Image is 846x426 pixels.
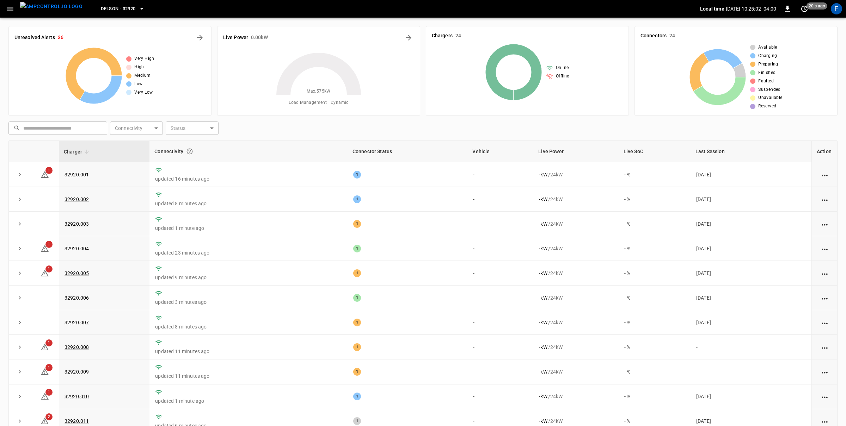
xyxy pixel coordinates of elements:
td: [DATE] [691,286,811,310]
td: - % [619,286,691,310]
span: Max. 575 kW [307,88,331,95]
td: - [467,212,533,236]
span: Low [134,81,142,88]
p: - kW [539,171,547,178]
h6: 24 [455,32,461,40]
button: expand row [14,367,25,377]
p: - kW [539,344,547,351]
div: 1 [353,319,361,326]
button: expand row [14,317,25,328]
a: 32920.007 [65,320,89,325]
th: Connector Status [348,141,468,162]
div: / 24 kW [539,368,613,375]
button: expand row [14,219,25,229]
a: 2 [41,418,49,424]
span: 1 [45,265,53,272]
a: 32920.011 [65,418,89,424]
a: 32920.003 [65,221,89,227]
h6: Live Power [223,34,248,42]
span: Finished [758,69,775,76]
div: action cell options [820,270,829,277]
span: Available [758,44,777,51]
a: 1 [41,369,49,374]
p: updated 11 minutes ago [155,372,342,380]
td: - [467,335,533,359]
div: 1 [353,393,361,400]
p: - kW [539,196,547,203]
div: Connectivity [154,145,343,158]
div: / 24 kW [539,245,613,252]
td: [DATE] [691,261,811,286]
p: - kW [539,270,547,277]
span: Delson - 32920 [101,5,135,13]
a: 1 [41,245,49,251]
p: [DATE] 10:25:02 -04:00 [726,5,776,12]
p: - kW [539,393,547,400]
button: expand row [14,391,25,402]
button: expand row [14,169,25,180]
span: Reserved [758,103,776,110]
a: 1 [41,270,49,276]
span: Very Low [134,89,153,96]
span: Online [556,64,569,71]
a: 32920.004 [65,246,89,251]
button: Energy Overview [403,32,414,43]
div: / 24 kW [539,418,613,425]
td: - % [619,335,691,359]
th: Last Session [691,141,811,162]
p: - kW [539,368,547,375]
p: updated 23 minutes ago [155,249,342,256]
td: - % [619,236,691,261]
div: 1 [353,195,361,203]
span: Offline [556,73,569,80]
div: / 24 kW [539,270,613,277]
td: [DATE] [691,384,811,409]
td: - [467,261,533,286]
span: 1 [45,241,53,248]
span: 1 [45,364,53,371]
button: expand row [14,194,25,205]
td: - % [619,212,691,236]
div: action cell options [820,368,829,375]
div: action cell options [820,220,829,227]
button: expand row [14,342,25,352]
p: updated 3 minutes ago [155,299,342,306]
div: 1 [353,220,361,228]
span: 1 [45,389,53,396]
span: 1 [45,167,53,174]
h6: 0.00 kW [251,34,268,42]
td: [DATE] [691,236,811,261]
a: 32920.001 [65,172,89,177]
div: 1 [353,171,361,178]
button: set refresh interval [799,3,810,14]
span: Medium [134,72,151,79]
span: 2 [45,413,53,420]
span: Load Management = Dynamic [289,99,349,106]
td: [DATE] [691,162,811,187]
button: expand row [14,243,25,254]
th: Live Power [533,141,618,162]
span: Charging [758,52,777,59]
div: 1 [353,343,361,351]
span: Faulted [758,78,774,85]
div: 1 [353,368,361,376]
p: - kW [539,245,547,252]
button: Delson - 32920 [98,2,147,16]
td: - [691,335,811,359]
a: 1 [41,344,49,350]
th: Vehicle [467,141,533,162]
h6: Chargers [432,32,453,40]
td: - [467,162,533,187]
div: 1 [353,294,361,302]
th: Live SoC [619,141,691,162]
div: / 24 kW [539,344,613,351]
h6: Unresolved Alerts [14,34,55,42]
a: 32920.002 [65,196,89,202]
h6: 36 [58,34,63,42]
td: - [467,359,533,384]
span: Unavailable [758,94,782,101]
td: - % [619,359,691,384]
div: 1 [353,269,361,277]
div: / 24 kW [539,319,613,326]
span: Very High [134,55,154,62]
